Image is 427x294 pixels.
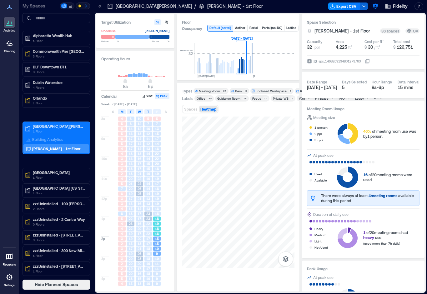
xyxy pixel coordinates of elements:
button: Lattice [284,25,298,31]
p: Dublin Waterside [33,80,85,85]
div: Guidance Room [217,96,240,101]
div: 1 person [314,124,328,131]
a: Floorplans [1,249,18,268]
button: 32 ppl [307,44,333,50]
span: W [138,109,141,114]
div: Desk [235,89,242,93]
span: 16 [138,202,141,206]
button: IDspc_1468269134801273763 [365,59,370,64]
span: 16 [138,157,141,161]
span: 13 [146,197,150,201]
span: 14 [138,147,141,151]
p: Orlando [33,96,85,101]
span: 23 [129,222,133,226]
div: OA [407,28,418,33]
div: Date Range [307,79,327,84]
span: 46% [363,129,371,133]
div: 20 [207,97,213,100]
div: Total cost [393,39,410,44]
p: Cleaning [4,49,15,53]
span: 3 [121,202,123,206]
span: 15 [129,207,133,211]
span: 16 [155,207,159,211]
div: Light [314,238,321,244]
span: 30 [368,44,373,50]
span: 19 [129,252,133,256]
span: 21 [129,182,133,186]
span: $ [364,45,367,49]
span: (used more than 7h daily) [363,242,400,245]
div: 5 [342,84,367,91]
span: 18 [129,172,133,176]
span: 15 [155,242,159,246]
span: 20 [138,237,141,241]
span: 17 [129,137,133,141]
span: 11a [101,177,107,181]
span: 2p [101,237,105,241]
span: 6 [121,192,123,196]
a: Settings [2,270,17,289]
span: ppl [314,45,320,50]
span: 5 [147,117,149,121]
p: 2 Floors [33,206,85,211]
span: 2 [121,242,123,246]
span: 10a [101,157,107,161]
div: spc_1468269134801273763 [318,58,361,64]
span: 5 [121,127,123,131]
div: Hour Range [372,79,392,84]
p: 1 Floor [33,129,85,134]
span: 4 [121,152,123,156]
span: S [165,109,167,114]
span: 4,225 [336,44,347,50]
a: Analytics [2,15,17,34]
span: 17 [138,212,141,216]
span: 19 [129,192,133,196]
span: Hide Planned Spaces [35,282,78,288]
p: [GEOGRAPHIC_DATA][PERSON_NAME] [33,124,85,129]
div: Used [314,171,322,177]
span: 9a [101,137,105,141]
span: 8a [101,117,105,121]
span: 16 [146,172,150,176]
div: Reception [300,89,315,93]
a: Cleaning [2,36,17,55]
p: [GEOGRAPHIC_DATA] [US_STATE] [33,186,85,191]
span: heavy [363,235,374,240]
span: 15 [146,167,150,171]
span: 21 [138,172,141,176]
span: 17 [129,147,133,151]
span: 16 [129,162,133,166]
div: 38 spaces [380,28,400,33]
span: 18 [155,212,159,216]
span: Week of [DATE] - [DATE] [101,102,169,106]
span: 12 [138,127,141,131]
span: 14 [138,142,141,146]
span: 4 [121,207,123,211]
h3: Target Utilization [101,19,169,25]
span: 14 [146,157,150,161]
div: Not Used [314,244,328,251]
span: 5 [121,132,123,136]
p: Building Analytics [32,137,63,142]
span: 18 [155,187,159,191]
span: 19 [155,197,159,201]
div: Enclosed Workspace [256,89,287,93]
div: Office [197,96,205,101]
text: [DATE] [206,74,215,77]
span: 18 [155,227,159,231]
div: Meeting Room [199,89,220,93]
span: 24 [138,182,141,186]
span: 18 [146,247,150,251]
span: 18 [155,167,159,171]
span: 15 [155,132,159,136]
span: 21 [138,247,141,251]
span: 20 [129,177,133,181]
span: 10 [155,257,159,261]
p: Commonwealth Pier [GEOGRAPHIC_DATA] [33,49,85,54]
span: 17 [146,237,150,241]
span: 25 [138,192,141,196]
span: 17 [129,142,133,146]
span: 12 [146,142,150,146]
h3: Operating Hours [101,56,169,62]
span: 13 [146,207,150,211]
